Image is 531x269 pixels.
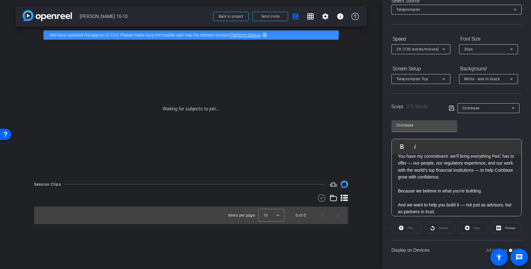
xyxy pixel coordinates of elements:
span: Back to project [219,14,243,19]
img: Session clips [341,181,348,188]
button: Next page [331,208,346,223]
button: Preview [491,223,522,234]
span: 3X (130 words/minute) [396,47,439,51]
label: All Devices [486,247,509,254]
div: 0 of 0 [296,212,306,218]
span: Coinbase [462,106,480,110]
span: 375 Words [406,104,428,109]
mat-icon: settings [322,13,329,20]
div: Screen Setup [391,64,450,74]
a: Platform Status [230,33,261,37]
div: Script [391,103,440,110]
span: Teleprompter Top [396,77,428,81]
button: Back to project [213,12,249,21]
span: [PERSON_NAME] 10-10 [80,10,209,23]
button: Send invite [252,12,288,21]
p: And we want to help you build it — not just as advisors, but as partners in trust. [398,201,515,215]
span: Send invite [261,14,279,19]
input: Title [396,121,452,129]
span: Destinations for your clips [330,181,337,188]
button: Previous page [316,208,331,223]
mat-icon: highlight_off [262,33,267,37]
mat-icon: cloud_upload [330,181,337,188]
mat-icon: info [337,13,344,20]
mat-icon: grid_on [307,13,314,20]
mat-icon: message [515,254,523,261]
span: White - text in black [464,77,500,81]
p: You have my commitment: we’ll bring everything PwC has to offer — our people, our regulatory expe... [398,153,515,181]
span: Preview [505,226,515,230]
div: Waiting for subjects to join... [16,43,367,174]
div: We have updated the app to v2.15.0. Please make sure the mobile user has the newest version. [43,30,339,40]
img: app-logo [23,10,72,21]
div: Session Clips [34,181,61,187]
span: 30px [464,47,473,51]
mat-icon: accessibility [495,254,503,261]
div: Items per page: [228,212,256,218]
div: Display on Devices [391,240,522,260]
div: Speed [391,34,450,44]
button: Bold (⌘B) [396,140,408,153]
div: Font Size [459,34,518,44]
span: Teleprompter [396,7,420,12]
div: Background [459,64,518,74]
p: Because we believe in what you’re building. [398,187,515,194]
mat-icon: account_box [292,13,299,20]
